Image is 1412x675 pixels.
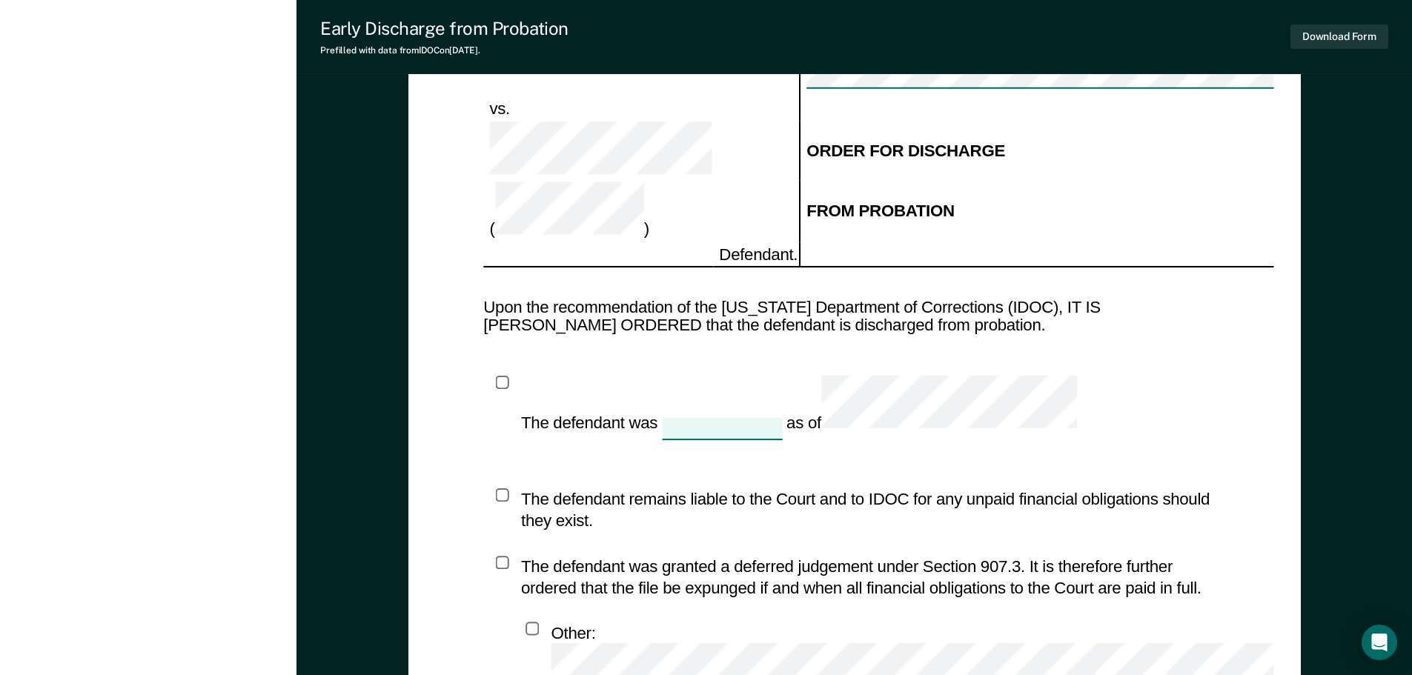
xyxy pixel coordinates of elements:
[320,45,569,56] div: Prefilled with data from IDOC on [DATE] .
[1362,625,1397,660] div: Open Intercom Messenger
[483,96,713,121] td: vs.
[483,181,713,242] td: ( )
[521,556,1226,599] div: The defendant was granted a deferred judgement under Section 907.3. It is therefore further order...
[521,488,1226,531] div: The defendant remains liable to the Court and to IDOC for any unpaid financial obligations should...
[800,181,1307,242] td: FROM PROBATION
[483,298,1225,334] div: Upon the recommendation of the [US_STATE] Department of Corrections (IDOC), IT IS [PERSON_NAME] O...
[320,18,569,39] div: Early Discharge from Probation
[800,121,1307,182] td: ORDER FOR DISCHARGE
[713,242,800,267] td: Defendant.
[521,376,1077,441] div: The defendant was as of
[1290,24,1388,49] button: Download Form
